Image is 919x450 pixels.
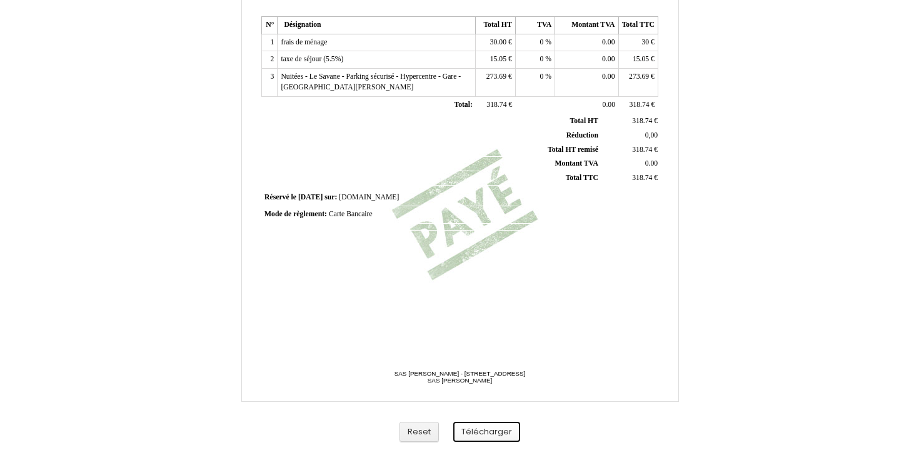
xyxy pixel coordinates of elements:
span: 30 [641,38,649,46]
span: Total HT remisé [548,146,598,154]
span: Total TTC [566,174,598,182]
span: 273.69 [629,72,649,81]
td: € [601,171,660,186]
span: SAS [PERSON_NAME] - [STREET_ADDRESS] [394,370,526,377]
th: Total TTC [618,17,658,34]
span: 0.00 [602,55,615,63]
span: 0,00 [645,131,658,139]
span: 0.00 [602,38,615,46]
span: Mode de règlement: [264,210,327,218]
span: 0.00 [602,72,615,81]
span: sur: [324,193,337,201]
td: € [476,96,515,114]
td: % [515,34,555,51]
span: 0 [540,55,544,63]
span: 15.05 [490,55,506,63]
td: € [618,96,658,114]
span: taxe de séjour (5.5%) [281,55,343,63]
span: Total HT [570,117,598,125]
th: Montant TVA [555,17,618,34]
td: € [618,34,658,51]
span: 318.74 [632,146,652,154]
td: € [618,69,658,96]
span: frais de ménage [281,38,327,46]
td: € [476,69,515,96]
button: Reset [399,422,439,442]
td: € [476,34,515,51]
span: SAS [PERSON_NAME] [428,377,492,384]
span: 0.00 [645,159,658,167]
th: TVA [515,17,555,34]
td: 1 [262,34,278,51]
th: Désignation [278,17,476,34]
span: 318.74 [630,101,650,109]
span: Carte Bancaire [329,210,373,218]
td: € [476,51,515,69]
span: 15.05 [633,55,649,63]
span: 0 [540,72,544,81]
span: 0.00 [603,101,615,109]
span: Nuitées - Le Savane - Parking sécurisé - Hypercentre - Gare - [GEOGRAPHIC_DATA][PERSON_NAME] [281,72,461,91]
span: Montant TVA [555,159,598,167]
td: % [515,69,555,96]
span: 318.74 [486,101,506,109]
span: [DOMAIN_NAME] [339,193,399,201]
span: 273.69 [486,72,506,81]
span: 318.74 [632,174,652,182]
span: 0 [540,38,544,46]
td: 3 [262,69,278,96]
td: % [515,51,555,69]
td: € [601,142,660,157]
span: Réservé le [264,193,296,201]
span: Réduction [566,131,598,139]
span: [DATE] [298,193,323,201]
span: Total: [454,101,472,109]
span: 318.74 [632,117,652,125]
th: N° [262,17,278,34]
td: € [618,51,658,69]
th: Total HT [476,17,515,34]
td: 2 [262,51,278,69]
td: € [601,114,660,128]
span: 30.00 [490,38,506,46]
button: Télécharger [453,422,520,442]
